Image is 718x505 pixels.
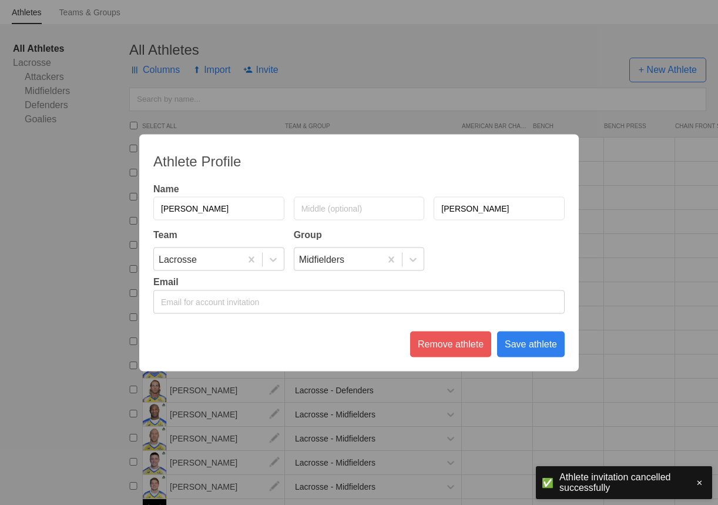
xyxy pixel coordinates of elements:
[153,276,565,287] div: Email
[693,478,706,488] button: ✕
[659,449,718,505] iframe: Chat Widget
[542,477,553,489] span: ✅
[434,196,565,220] input: Last
[294,229,425,240] div: Group
[153,153,565,169] div: Athlete Profile
[299,248,344,270] div: Midfielders
[559,472,681,493] span: Athlete invitation cancelled successfully
[410,331,491,357] div: Remove athlete
[497,331,565,357] div: Save athlete
[294,196,425,220] input: Middle (optional)
[153,196,284,220] input: First
[153,183,565,194] div: Name
[153,229,284,240] div: Team
[159,248,197,270] div: Lacrosse
[153,290,565,313] input: Email for account invitation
